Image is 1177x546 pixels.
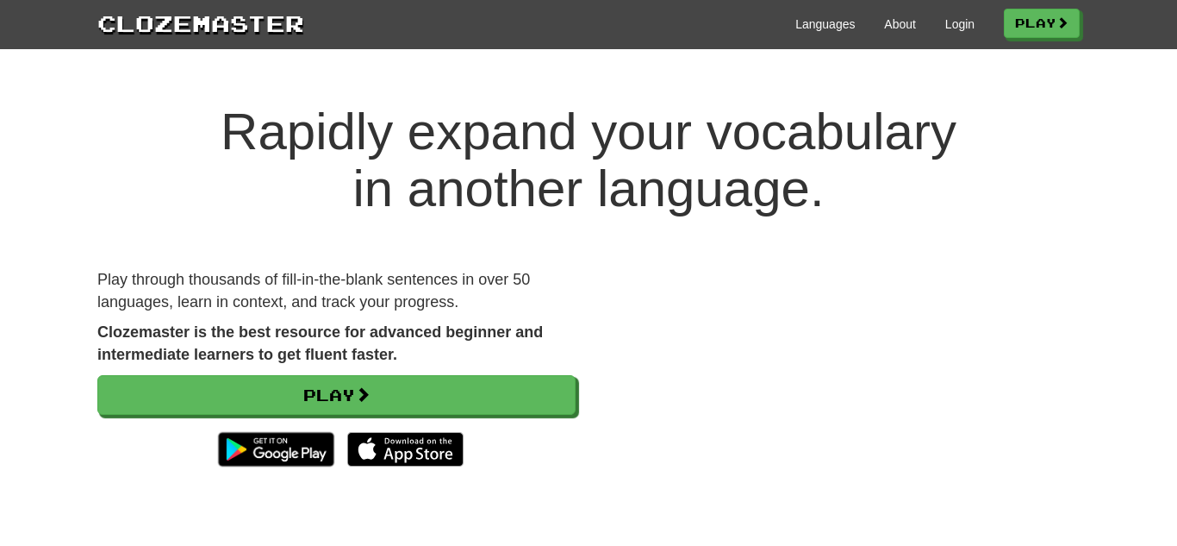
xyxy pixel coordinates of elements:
img: Download_on_the_App_Store_Badge_US-UK_135x40-25178aeef6eb6b83b96f5f2d004eda3bffbb37122de64afbaef7... [347,432,464,467]
a: Clozemaster [97,7,304,39]
img: Get it on Google Play [209,424,343,475]
a: Play [1004,9,1080,38]
a: Languages [795,16,855,33]
a: Play [97,375,576,415]
a: About [884,16,916,33]
p: Play through thousands of fill-in-the-blank sentences in over 50 languages, learn in context, and... [97,269,576,313]
strong: Clozemaster is the best resource for advanced beginner and intermediate learners to get fluent fa... [97,323,543,363]
a: Login [945,16,975,33]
